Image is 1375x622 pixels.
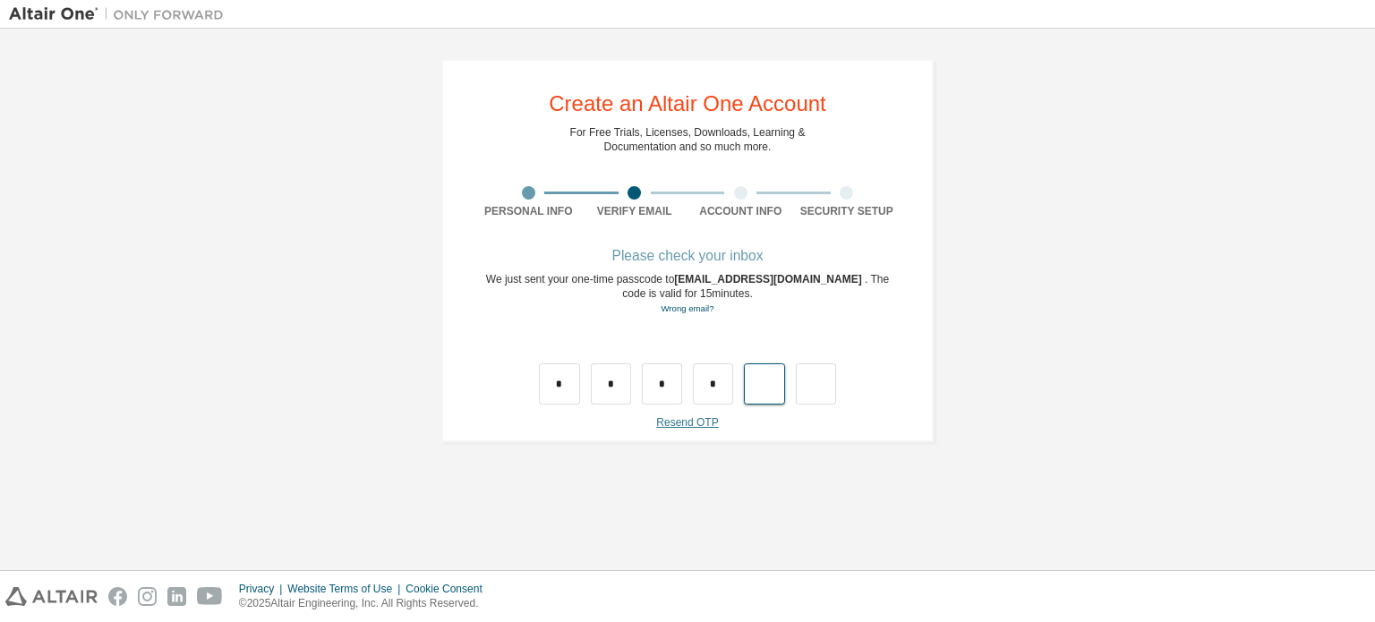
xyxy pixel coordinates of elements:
img: facebook.svg [108,587,127,606]
div: Please check your inbox [475,251,900,261]
img: Altair One [9,5,233,23]
div: Security Setup [794,204,901,218]
div: Account Info [687,204,794,218]
div: We just sent your one-time passcode to . The code is valid for 15 minutes. [475,272,900,316]
p: © 2025 Altair Engineering, Inc. All Rights Reserved. [239,596,493,611]
img: altair_logo.svg [5,587,98,606]
div: Privacy [239,582,287,596]
img: linkedin.svg [167,587,186,606]
a: Go back to the registration form [661,303,713,313]
div: For Free Trials, Licenses, Downloads, Learning & Documentation and so much more. [570,125,806,154]
img: instagram.svg [138,587,157,606]
div: Create an Altair One Account [549,93,826,115]
a: Resend OTP [656,416,718,429]
div: Personal Info [475,204,582,218]
div: Cookie Consent [406,582,492,596]
img: youtube.svg [197,587,223,606]
span: [EMAIL_ADDRESS][DOMAIN_NAME] [674,273,865,285]
div: Verify Email [582,204,688,218]
div: Website Terms of Use [287,582,406,596]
